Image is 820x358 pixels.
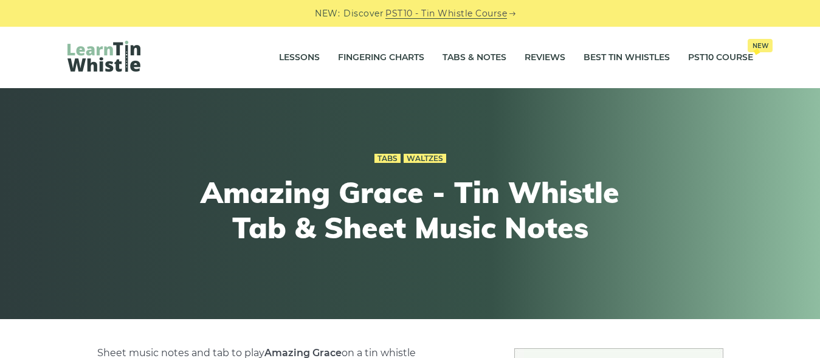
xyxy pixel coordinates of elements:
[443,43,506,73] a: Tabs & Notes
[338,43,424,73] a: Fingering Charts
[67,41,140,72] img: LearnTinWhistle.com
[187,175,634,245] h1: Amazing Grace - Tin Whistle Tab & Sheet Music Notes
[748,39,773,52] span: New
[374,154,401,164] a: Tabs
[279,43,320,73] a: Lessons
[688,43,753,73] a: PST10 CourseNew
[584,43,670,73] a: Best Tin Whistles
[404,154,446,164] a: Waltzes
[525,43,565,73] a: Reviews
